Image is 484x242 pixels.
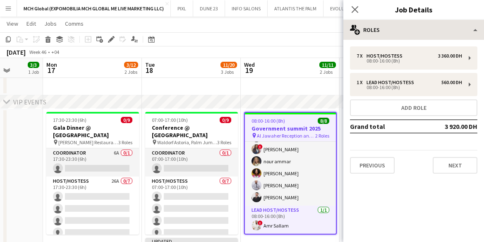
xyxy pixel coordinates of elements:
span: 3/12 [124,62,138,68]
app-job-card: 17:30-23:30 (6h)0/9Gala Dinner @ [GEOGRAPHIC_DATA] [PERSON_NAME] Restaurant - [GEOGRAPHIC_DATA]3 ... [46,112,139,235]
span: View [7,20,18,27]
span: 11/11 [319,62,336,68]
span: 3 Roles [217,139,231,145]
button: DUNE 23 [193,0,225,17]
span: [PERSON_NAME] Restaurant - [GEOGRAPHIC_DATA] [58,139,118,145]
app-card-role: Coordinator6A0/117:30-23:30 (6h) [46,148,139,177]
div: 08:00-16:00 (8h) [357,85,462,90]
span: 11/20 [220,62,237,68]
div: VIP EVENTS [13,98,46,106]
app-job-card: 08:00-16:00 (8h)8/8Government summit 2025 Al Jawaher Reception and Convention Centre (‘JRCC’) in ... [244,112,337,235]
div: 560.00 DH [441,80,462,85]
div: [DATE] [7,48,26,56]
span: Jobs [44,20,57,27]
span: Waldorf Astoria, Palm Jumeirah [157,139,217,145]
div: Host/Hostess [367,53,406,59]
app-card-role: Coordinator0/107:00-17:00 (10h) [145,148,238,177]
button: Add role [350,99,477,116]
span: 07:00-17:00 (10h) [152,117,188,123]
button: PIXL [171,0,193,17]
button: ATLANTIS THE PALM [268,0,323,17]
button: Next [433,157,477,174]
span: 17 [45,65,57,75]
span: 0/9 [121,117,132,123]
span: 8/8 [318,118,329,124]
span: Thu [343,61,353,68]
span: 17:30-23:30 (6h) [53,117,86,123]
button: Previous [350,157,395,174]
app-card-role: Lead Host/Hostess1/108:00-16:00 (8h)!Amr Sallam [245,206,336,234]
h3: Government summit 2025 [245,125,336,132]
div: Lead Host/Hostess [367,80,417,85]
a: Comms [62,18,87,29]
span: Tue [145,61,155,68]
div: 1 x [357,80,367,85]
td: 3 920.00 DH [425,120,477,133]
span: Wed [244,61,255,68]
div: 7 x [357,53,367,59]
div: 2 Jobs [125,69,138,75]
div: +04 [51,49,59,55]
span: 19 [243,65,255,75]
span: 08:00-16:00 (8h) [252,118,285,124]
span: 2 Roles [315,133,329,139]
div: 2 Jobs [320,69,335,75]
button: MCH Global (EXPOMOBILIA MCH GLOBAL ME LIVE MARKETING LLC) [17,0,171,17]
span: Comms [65,20,84,27]
span: Week 46 [27,49,48,55]
span: 3 Roles [118,139,132,145]
span: 20 [342,65,353,75]
span: Edit [26,20,36,27]
div: 1 Job [28,69,39,75]
button: INFO SALONS [225,0,268,17]
h3: Conference @ [GEOGRAPHIC_DATA] [145,124,238,139]
span: Mon [46,61,57,68]
a: View [3,18,22,29]
span: 3/3 [28,62,39,68]
div: 3 Jobs [221,69,237,75]
a: Jobs [41,18,60,29]
td: Grand total [350,120,425,133]
div: 08:00-16:00 (8h) [357,59,462,63]
span: ! [258,220,263,225]
h3: Job Details [343,4,484,15]
span: Al Jawaher Reception and Convention Centre (‘JRCC’) in [GEOGRAPHIC_DATA] [257,133,315,139]
span: 18 [144,65,155,75]
h3: Gala Dinner @ [GEOGRAPHIC_DATA] [46,124,139,139]
div: 3 360.00 DH [438,53,462,59]
app-job-card: 07:00-17:00 (10h)0/9Conference @ [GEOGRAPHIC_DATA] Waldorf Astoria, Palm Jumeirah3 RolesCoordinat... [145,112,238,235]
div: Roles [343,20,484,40]
span: 0/9 [220,117,231,123]
a: Edit [23,18,39,29]
app-card-role: Host/Hostess7/708:00-16:00 (8h)Rahma Ouslsti[PERSON_NAME][DATE]![PERSON_NAME]nour ammar[PERSON_NA... [245,105,336,206]
span: ! [258,144,263,149]
button: EVOLUTION [323,0,363,17]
